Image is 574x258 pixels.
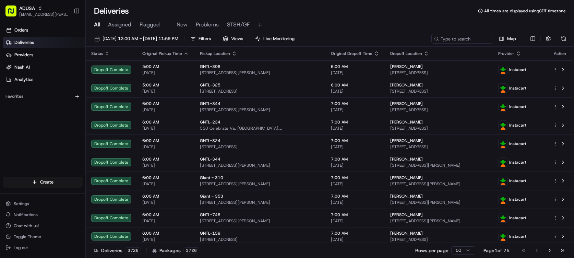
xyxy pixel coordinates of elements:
[331,193,379,199] span: 7:00 AM
[200,51,230,56] span: Pickup Location
[200,231,220,236] span: GNTL-159
[200,107,320,113] span: [STREET_ADDRESS][PERSON_NAME]
[3,74,85,85] a: Analytics
[390,175,423,180] span: [PERSON_NAME]
[331,144,379,150] span: [DATE]
[390,181,487,187] span: [STREET_ADDRESS][PERSON_NAME]
[390,119,423,125] span: [PERSON_NAME]
[390,51,422,56] span: Dropoff Location
[499,158,507,167] img: profile_instacart_ahold_partner.png
[142,119,189,125] span: 6:00 AM
[509,141,526,146] span: Instacart
[331,138,379,143] span: 7:00 AM
[331,101,379,106] span: 7:00 AM
[390,70,487,75] span: [STREET_ADDRESS]
[431,34,493,44] input: Type to search
[142,193,189,199] span: 6:00 AM
[142,89,189,94] span: [DATE]
[390,89,487,94] span: [STREET_ADDRESS]
[200,101,220,106] span: GNTL-344
[140,21,160,29] span: Flagged
[499,195,507,204] img: profile_instacart_ahold_partner.png
[331,89,379,94] span: [DATE]
[40,179,53,185] span: Create
[331,107,379,113] span: [DATE]
[263,36,295,42] span: Live Monitoring
[19,5,35,12] button: ADUSA
[142,218,189,224] span: [DATE]
[91,34,181,44] button: [DATE] 12:00 AM - [DATE] 11:59 PM
[14,234,41,239] span: Toggle Theme
[94,247,141,254] div: Deliveries
[200,70,320,75] span: [STREET_ADDRESS][PERSON_NAME]
[3,243,83,253] button: Log out
[103,36,178,42] span: [DATE] 12:00 AM - [DATE] 11:59 PM
[390,64,423,69] span: [PERSON_NAME]
[390,82,423,88] span: [PERSON_NAME]
[200,138,220,143] span: GNTL-324
[509,122,526,128] span: Instacart
[390,156,423,162] span: [PERSON_NAME]
[142,107,189,113] span: [DATE]
[3,91,83,102] div: Favorites
[196,21,219,29] span: Problems
[484,8,566,14] span: All times are displayed using CDT timezone
[331,231,379,236] span: 7:00 AM
[14,223,39,228] span: Chat with us!
[142,144,189,150] span: [DATE]
[200,200,320,205] span: [STREET_ADDRESS][PERSON_NAME]
[200,237,320,242] span: [STREET_ADDRESS]
[3,62,85,73] a: Nash AI
[331,212,379,218] span: 7:00 AM
[142,138,189,143] span: 6:00 AM
[509,160,526,165] span: Instacart
[108,21,131,29] span: Assigned
[91,51,103,56] span: Status
[3,221,83,231] button: Chat with us!
[94,5,129,16] h1: Deliveries
[231,36,243,42] span: Views
[331,237,379,242] span: [DATE]
[331,82,379,88] span: 6:00 AM
[390,126,487,131] span: [STREET_ADDRESS]
[142,51,182,56] span: Original Pickup Time
[331,181,379,187] span: [DATE]
[509,234,526,239] span: Instacart
[3,37,85,48] a: Deliveries
[331,175,379,180] span: 7:00 AM
[390,144,487,150] span: [STREET_ADDRESS]
[509,67,526,72] span: Instacart
[559,34,569,44] button: Refresh
[142,231,189,236] span: 6:00 AM
[3,25,85,36] a: Orders
[200,193,223,199] span: Giant - 353
[390,200,487,205] span: [STREET_ADDRESS][PERSON_NAME]
[142,181,189,187] span: [DATE]
[390,193,423,199] span: [PERSON_NAME]
[483,247,510,254] div: Page 1 of 75
[331,126,379,131] span: [DATE]
[200,212,220,218] span: GNTL-745
[331,200,379,205] span: [DATE]
[14,201,29,207] span: Settings
[187,34,214,44] button: Filters
[19,12,68,17] span: [EMAIL_ADDRESS][PERSON_NAME][DOMAIN_NAME]
[331,64,379,69] span: 6:00 AM
[142,70,189,75] span: [DATE]
[142,156,189,162] span: 6:00 AM
[3,199,83,209] button: Settings
[14,39,34,46] span: Deliveries
[199,36,211,42] span: Filters
[3,232,83,242] button: Toggle Theme
[331,51,372,56] span: Original Dropoff Time
[415,247,449,254] p: Rows per page
[227,21,250,29] span: STSH/GF
[496,34,519,44] button: Map
[499,65,507,74] img: profile_instacart_ahold_partner.png
[331,70,379,75] span: [DATE]
[200,175,223,180] span: Giant - 310
[183,247,199,254] div: 3726
[200,163,320,168] span: [STREET_ADDRESS][PERSON_NAME]
[142,64,189,69] span: 5:00 AM
[200,126,320,131] span: 550 Celebrate Va. [GEOGRAPHIC_DATA], [GEOGRAPHIC_DATA], [GEOGRAPHIC_DATA]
